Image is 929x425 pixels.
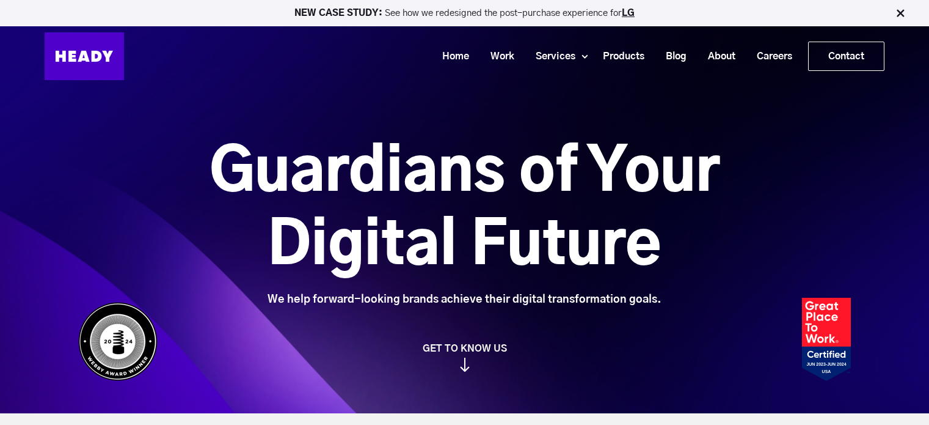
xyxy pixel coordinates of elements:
[520,45,581,68] a: Services
[427,45,475,68] a: Home
[78,302,158,381] img: Heady_WebbyAward_Winner-4
[894,7,906,20] img: Close Bar
[741,45,798,68] a: Careers
[809,42,884,70] a: Contact
[622,9,635,18] a: LG
[693,45,741,68] a: About
[45,32,124,80] img: Heady_Logo_Web-01 (1)
[460,358,470,372] img: arrow_down
[136,42,884,71] div: Navigation Menu
[802,298,851,381] img: Heady_2023_Certification_Badge
[650,45,693,68] a: Blog
[72,342,857,372] a: GET TO KNOW US
[588,45,650,68] a: Products
[294,9,385,18] strong: NEW CASE STUDY:
[141,293,788,306] div: We help forward-looking brands achieve their digital transformation goals.
[475,45,520,68] a: Work
[5,9,924,18] p: See how we redesigned the post-purchase experience for
[141,136,788,283] h1: Guardians of Your Digital Future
